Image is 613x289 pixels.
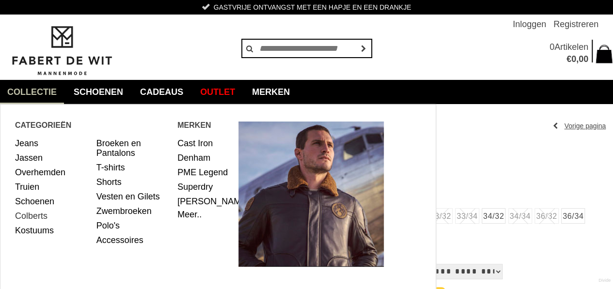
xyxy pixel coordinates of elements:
[133,80,190,104] a: Cadeaus
[566,54,571,64] span: €
[15,151,89,165] a: Jassen
[238,122,384,267] img: Heren
[177,136,231,151] a: Cast Iron
[554,42,588,52] span: Artikelen
[96,175,171,189] a: Shorts
[177,210,202,219] a: Meer..
[15,136,89,151] a: Jeans
[561,208,585,224] a: 36/34
[553,15,598,34] a: Registreren
[96,189,171,204] a: Vesten en Gilets
[550,42,554,52] span: 0
[513,15,546,34] a: Inloggen
[177,165,231,180] a: PME Legend
[571,54,576,64] span: 0
[177,194,231,209] a: [PERSON_NAME]
[96,160,171,175] a: T-shirts
[177,119,238,131] span: Merken
[576,54,579,64] span: ,
[96,218,171,233] a: Polo's
[15,165,89,180] a: Overhemden
[552,119,606,133] a: Vorige pagina
[15,209,89,223] a: Colberts
[15,223,89,238] a: Kostuums
[193,80,242,104] a: Outlet
[315,162,606,174] span: voor
[177,180,231,194] a: Superdry
[96,136,171,160] a: Broeken en Pantalons
[66,80,130,104] a: Schoenen
[15,194,89,209] a: Schoenen
[482,208,505,224] a: 34/32
[96,233,171,247] a: Accessoires
[315,208,606,244] ul: Maat
[245,80,297,104] a: Merken
[7,25,116,77] img: Fabert de Wit
[177,151,231,165] a: Denham
[15,119,177,131] span: Categorieën
[96,204,171,218] a: Zwembroeken
[579,54,588,64] span: 00
[15,180,89,194] a: Truien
